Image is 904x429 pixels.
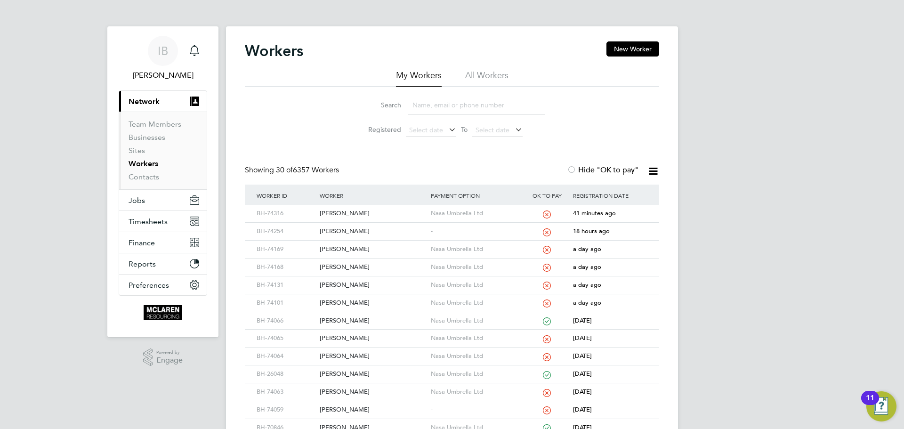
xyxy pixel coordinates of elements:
[866,391,896,421] button: Open Resource Center, 11 new notifications
[254,294,317,312] div: BH-74101
[409,126,443,134] span: Select date
[573,388,592,396] span: [DATE]
[119,91,207,112] button: Network
[158,45,168,57] span: IB
[428,348,524,365] div: Nasa Umbrella Ltd
[156,348,183,356] span: Powered by
[254,312,650,320] a: BH-74066[PERSON_NAME]Nasa Umbrella Ltd[DATE]
[573,370,592,378] span: [DATE]
[129,133,165,142] a: Businesses
[129,281,169,290] span: Preferences
[254,241,317,258] div: BH-74169
[428,205,524,222] div: Nasa Umbrella Ltd
[254,329,650,337] a: BH-74065[PERSON_NAME]Nasa Umbrella Ltd[DATE]
[359,101,401,109] label: Search
[408,96,545,114] input: Name, email or phone number
[428,223,524,240] div: -
[428,365,524,383] div: Nasa Umbrella Ltd
[254,383,317,401] div: BH-74063
[317,185,428,206] div: Worker
[254,222,650,230] a: BH-74254[PERSON_NAME]-18 hours ago
[317,383,428,401] div: [PERSON_NAME]
[317,276,428,294] div: [PERSON_NAME]
[254,259,317,276] div: BH-74168
[119,190,207,210] button: Jobs
[254,204,650,212] a: BH-74316[PERSON_NAME]Nasa Umbrella Ltd41 minutes ago
[317,223,428,240] div: [PERSON_NAME]
[254,240,650,248] a: BH-74169[PERSON_NAME]Nasa Umbrella Ltda day ago
[317,312,428,330] div: [PERSON_NAME]
[317,330,428,347] div: [PERSON_NAME]
[119,36,207,81] a: IB[PERSON_NAME]
[573,316,592,324] span: [DATE]
[428,294,524,312] div: Nasa Umbrella Ltd
[276,165,339,175] span: 6357 Workers
[129,159,158,168] a: Workers
[428,185,524,206] div: Payment Option
[317,348,428,365] div: [PERSON_NAME]
[254,312,317,330] div: BH-74066
[245,165,341,175] div: Showing
[107,26,218,337] nav: Main navigation
[573,263,601,271] span: a day ago
[129,120,181,129] a: Team Members
[276,165,293,175] span: 30 of
[254,365,650,373] a: BH-26048[PERSON_NAME]Nasa Umbrella Ltd[DATE]
[573,209,616,217] span: 41 minutes ago
[458,123,470,136] span: To
[254,258,650,266] a: BH-74168[PERSON_NAME]Nasa Umbrella Ltda day ago
[573,245,601,253] span: a day ago
[573,405,592,413] span: [DATE]
[476,126,509,134] span: Select date
[254,348,317,365] div: BH-74064
[428,330,524,347] div: Nasa Umbrella Ltd
[317,241,428,258] div: [PERSON_NAME]
[866,398,874,410] div: 11
[428,383,524,401] div: Nasa Umbrella Ltd
[129,172,159,181] a: Contacts
[567,165,638,175] label: Hide "OK to pay"
[129,196,145,205] span: Jobs
[254,276,317,294] div: BH-74131
[317,259,428,276] div: [PERSON_NAME]
[317,401,428,419] div: [PERSON_NAME]
[254,365,317,383] div: BH-26048
[573,334,592,342] span: [DATE]
[573,352,592,360] span: [DATE]
[317,294,428,312] div: [PERSON_NAME]
[254,347,650,355] a: BH-74064[PERSON_NAME]Nasa Umbrella Ltd[DATE]
[144,305,182,320] img: mclaren-logo-retina.png
[465,70,508,87] li: All Workers
[359,125,401,134] label: Registered
[428,241,524,258] div: Nasa Umbrella Ltd
[254,330,317,347] div: BH-74065
[119,70,207,81] span: Iryna Blair
[573,299,601,307] span: a day ago
[428,276,524,294] div: Nasa Umbrella Ltd
[428,312,524,330] div: Nasa Umbrella Ltd
[129,97,160,106] span: Network
[254,401,650,409] a: BH-74059[PERSON_NAME]-[DATE]
[119,275,207,295] button: Preferences
[119,211,207,232] button: Timesheets
[428,259,524,276] div: Nasa Umbrella Ltd
[129,238,155,247] span: Finance
[254,383,650,391] a: BH-74063[PERSON_NAME]Nasa Umbrella Ltd[DATE]
[573,227,610,235] span: 18 hours ago
[254,294,650,302] a: BH-74101[PERSON_NAME]Nasa Umbrella Ltda day ago
[119,112,207,189] div: Network
[119,305,207,320] a: Go to home page
[245,41,303,60] h2: Workers
[129,217,168,226] span: Timesheets
[606,41,659,57] button: New Worker
[119,232,207,253] button: Finance
[254,276,650,284] a: BH-74131[PERSON_NAME]Nasa Umbrella Ltda day ago
[317,365,428,383] div: [PERSON_NAME]
[254,205,317,222] div: BH-74316
[129,259,156,268] span: Reports
[156,356,183,364] span: Engage
[129,146,145,155] a: Sites
[119,253,207,274] button: Reports
[573,281,601,289] span: a day ago
[428,401,524,419] div: -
